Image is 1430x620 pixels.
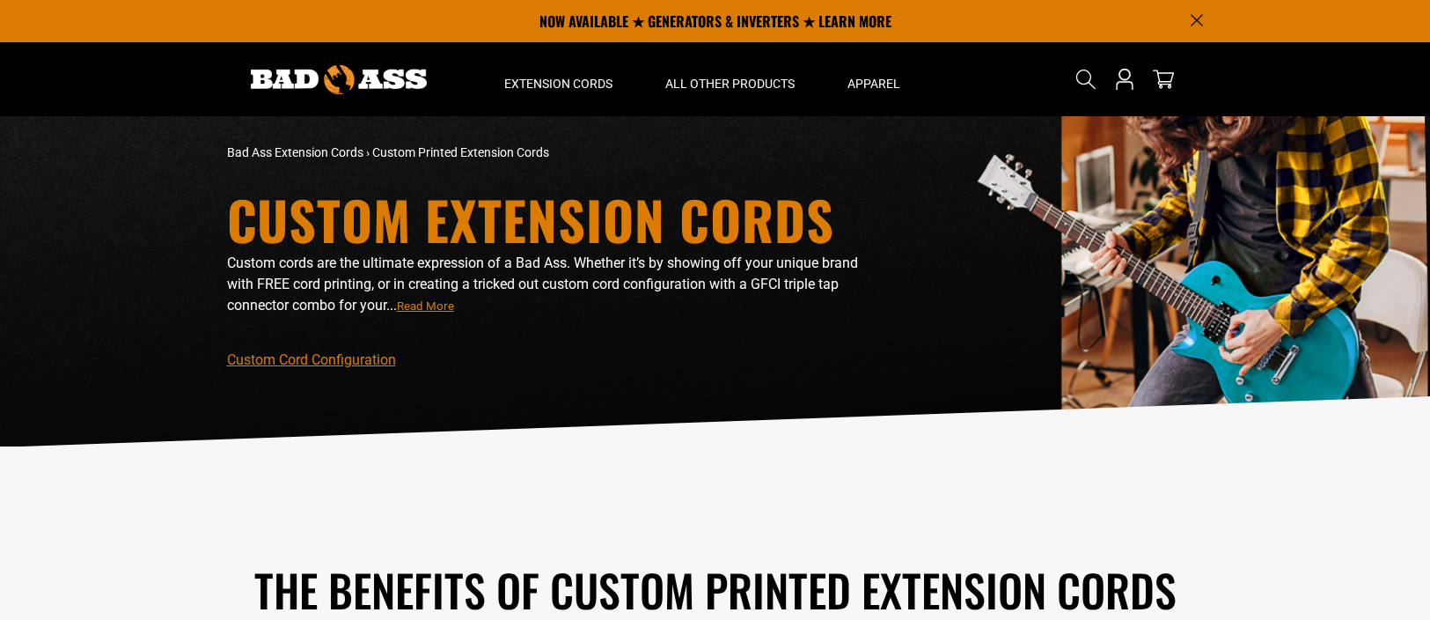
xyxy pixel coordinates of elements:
[397,299,454,313] span: Read More
[227,253,869,316] p: Custom cords are the ultimate expression of a Bad Ass. Whether it’s by showing off your unique br...
[478,42,639,116] summary: Extension Cords
[504,76,612,92] span: Extension Cords
[1072,65,1100,93] summary: Search
[821,42,927,116] summary: Apparel
[665,76,795,92] span: All Other Products
[366,145,370,159] span: ›
[227,145,363,159] a: Bad Ass Extension Cords
[227,351,396,368] a: Custom Cord Configuration
[251,65,427,94] img: Bad Ass Extension Cords
[639,42,821,116] summary: All Other Products
[847,76,900,92] span: Apparel
[372,145,549,159] span: Custom Printed Extension Cords
[227,561,1204,618] h2: The Benefits of Custom Printed Extension Cords
[227,193,869,246] h1: Custom Extension Cords
[227,144,869,162] nav: breadcrumbs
